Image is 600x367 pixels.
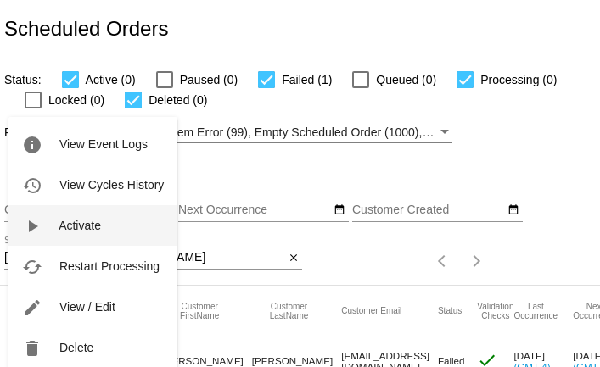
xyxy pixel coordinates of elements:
span: Activate [59,219,101,232]
mat-icon: play_arrow [22,216,42,236]
span: Restart Processing [59,259,160,273]
mat-icon: info [22,135,42,155]
span: View Cycles History [59,178,164,192]
span: Delete [59,341,93,354]
span: View Event Logs [59,137,148,151]
mat-icon: edit [22,297,42,318]
mat-icon: history [22,175,42,196]
span: View / Edit [59,300,115,314]
mat-icon: delete [22,338,42,359]
mat-icon: cached [22,257,42,277]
